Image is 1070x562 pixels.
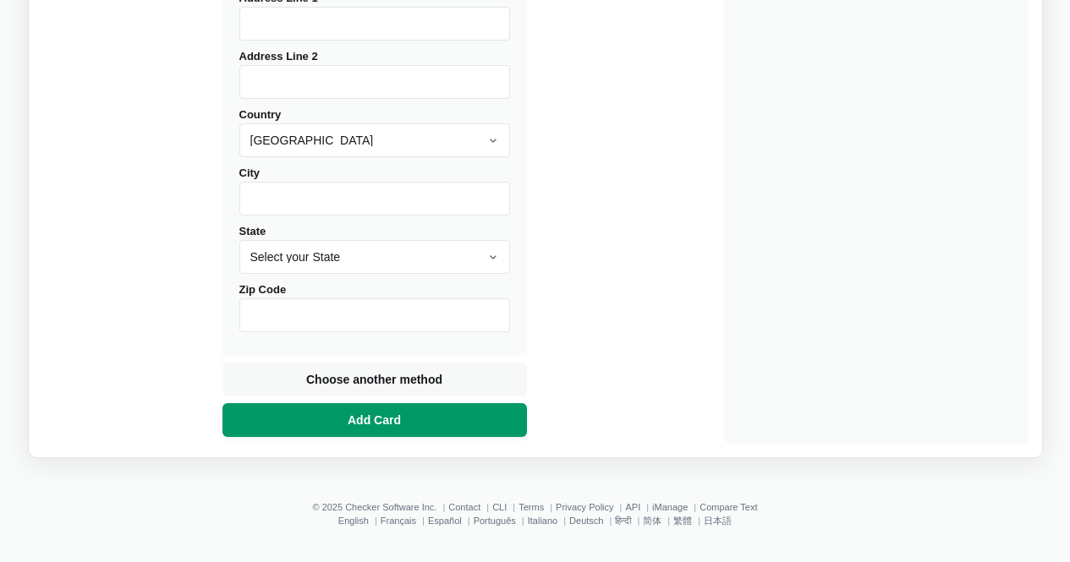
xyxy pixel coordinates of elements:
[222,363,527,396] button: Choose another method
[652,502,688,512] a: iManage
[428,516,462,526] a: Español
[239,283,510,332] label: Zip Code
[381,516,416,526] a: Français
[239,7,510,41] input: Address Line 1
[643,516,661,526] a: 简体
[239,108,510,157] label: Country
[344,412,404,428] span: Add Card
[338,516,369,526] a: English
[556,502,613,512] a: Privacy Policy
[448,502,480,512] a: Contact
[519,502,544,512] a: Terms
[239,123,510,157] select: Country
[492,502,507,512] a: CLI
[569,516,603,526] a: Deutsch
[700,502,757,512] a: Compare Text
[222,403,527,437] button: Add Card
[239,225,510,274] label: State
[239,50,510,99] label: Address Line 2
[312,502,448,512] li: © 2025 Checker Software Inc.
[528,516,557,526] a: Italiano
[615,516,631,526] a: हिन्दी
[474,516,516,526] a: Português
[239,240,510,274] select: State
[704,516,732,526] a: 日本語
[625,502,640,512] a: API
[239,298,510,332] input: Zip Code
[303,371,446,388] span: Choose another method
[239,182,510,216] input: City
[239,166,510,216] label: City
[673,516,692,526] a: 繁體
[239,65,510,99] input: Address Line 2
